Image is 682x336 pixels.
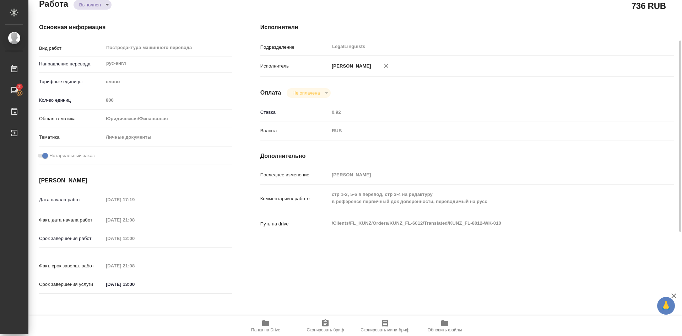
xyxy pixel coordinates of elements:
div: Юридическая/Финансовая [103,113,232,125]
h4: Дополнительно [260,152,674,160]
p: Кол-во единиц [39,97,103,104]
p: [PERSON_NAME] [329,63,371,70]
div: слово [103,76,232,88]
h4: Исполнители [260,23,674,32]
p: Тематика [39,134,103,141]
p: Путь на drive [260,220,329,228]
span: Скопировать мини-бриф [361,327,409,332]
input: Пустое поле [103,233,166,244]
h4: Основная информация [39,23,232,32]
p: Последнее изменение [260,171,329,178]
span: Обновить файлы [428,327,462,332]
p: Факт. срок заверш. работ [39,262,103,270]
span: 🙏 [660,298,672,313]
p: Исполнитель [260,63,329,70]
input: Пустое поле [103,215,166,225]
p: Ставка [260,109,329,116]
textarea: /Clients/FL_KUNZ/Orders/KUNZ_FL-6012/Translated/KUNZ_FL-6012-WK-010 [329,217,640,229]
div: Выполнен [287,88,330,98]
input: Пустое поле [103,194,166,205]
button: 🙏 [657,297,675,315]
button: Выполнен [77,2,103,8]
p: Факт. дата начала работ [39,217,103,224]
div: RUB [329,125,640,137]
button: Не оплачена [290,90,322,96]
p: Направление перевода [39,60,103,68]
p: Тарифные единицы [39,78,103,85]
p: Срок завершения работ [39,235,103,242]
h4: Оплата [260,89,281,97]
span: 2 [14,83,25,90]
input: ✎ Введи что-нибудь [103,279,166,289]
p: Вид работ [39,45,103,52]
button: Скопировать мини-бриф [355,316,415,336]
p: Валюта [260,127,329,134]
p: Дата начала работ [39,196,103,203]
span: Папка на Drive [251,327,280,332]
span: Нотариальный заказ [49,152,94,159]
button: Скопировать бриф [296,316,355,336]
div: Личные документы [103,131,232,143]
input: Пустое поле [103,95,232,105]
p: Срок завершения услуги [39,281,103,288]
h2: Заказ [39,315,62,327]
input: Пустое поле [103,261,166,271]
h4: [PERSON_NAME] [39,176,232,185]
p: Подразделение [260,44,329,51]
button: Удалить исполнителя [378,58,394,74]
button: Обновить файлы [415,316,475,336]
p: Комментарий к работе [260,195,329,202]
textarea: стр 1-2, 5-6 в перевод, стр 3-4 на редактуру в референсе первичный док доверенности, переводимый ... [329,188,640,208]
a: 2 [2,81,27,99]
input: Пустое поле [329,170,640,180]
span: Скопировать бриф [307,327,344,332]
button: Папка на Drive [236,316,296,336]
input: Пустое поле [329,107,640,117]
p: Общая тематика [39,115,103,122]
